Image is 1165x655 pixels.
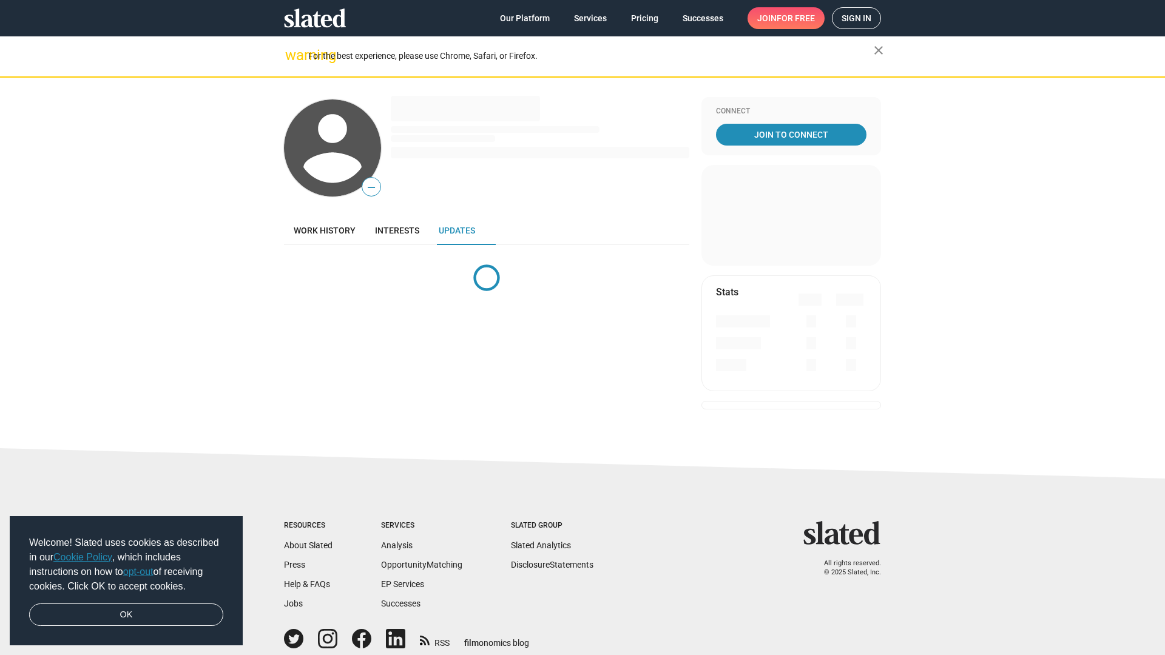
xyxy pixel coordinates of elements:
mat-icon: warning [285,48,300,62]
mat-icon: close [871,43,886,58]
a: Sign in [832,7,881,29]
a: Pricing [621,7,668,29]
div: Slated Group [511,521,593,531]
a: OpportunityMatching [381,560,462,569]
span: Work history [294,226,356,235]
span: Join To Connect [718,124,864,146]
a: Cookie Policy [53,552,112,562]
span: Pricing [631,7,658,29]
span: Join [757,7,815,29]
a: Work history [284,216,365,245]
a: Our Platform [490,7,559,29]
a: Services [564,7,616,29]
span: — [362,180,380,195]
a: Analysis [381,540,413,550]
a: Join To Connect [716,124,866,146]
span: film [464,638,479,648]
a: Successes [381,599,420,608]
div: Services [381,521,462,531]
a: Updates [429,216,485,245]
a: filmonomics blog [464,628,529,649]
span: Sign in [842,8,871,29]
a: Joinfor free [748,7,825,29]
a: EP Services [381,579,424,589]
span: Welcome! Slated uses cookies as described in our , which includes instructions on how to of recei... [29,536,223,594]
span: Our Platform [500,7,550,29]
span: Successes [683,7,723,29]
span: Updates [439,226,475,235]
a: Jobs [284,599,303,608]
a: dismiss cookie message [29,603,223,626]
span: Services [574,7,607,29]
span: Interests [375,226,419,235]
a: Press [284,560,305,569]
a: opt-out [123,566,154,577]
div: cookieconsent [10,516,243,646]
a: Slated Analytics [511,540,571,550]
div: For the best experience, please use Chrome, Safari, or Firefox. [308,48,874,64]
a: RSS [420,630,450,649]
a: DisclosureStatements [511,560,593,569]
a: Help & FAQs [284,579,330,589]
mat-card-title: Stats [716,286,738,298]
a: Interests [365,216,429,245]
div: Resources [284,521,333,531]
div: Connect [716,107,866,116]
a: Successes [673,7,733,29]
p: All rights reserved. © 2025 Slated, Inc. [811,559,881,577]
span: for free [777,7,815,29]
a: About Slated [284,540,333,550]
